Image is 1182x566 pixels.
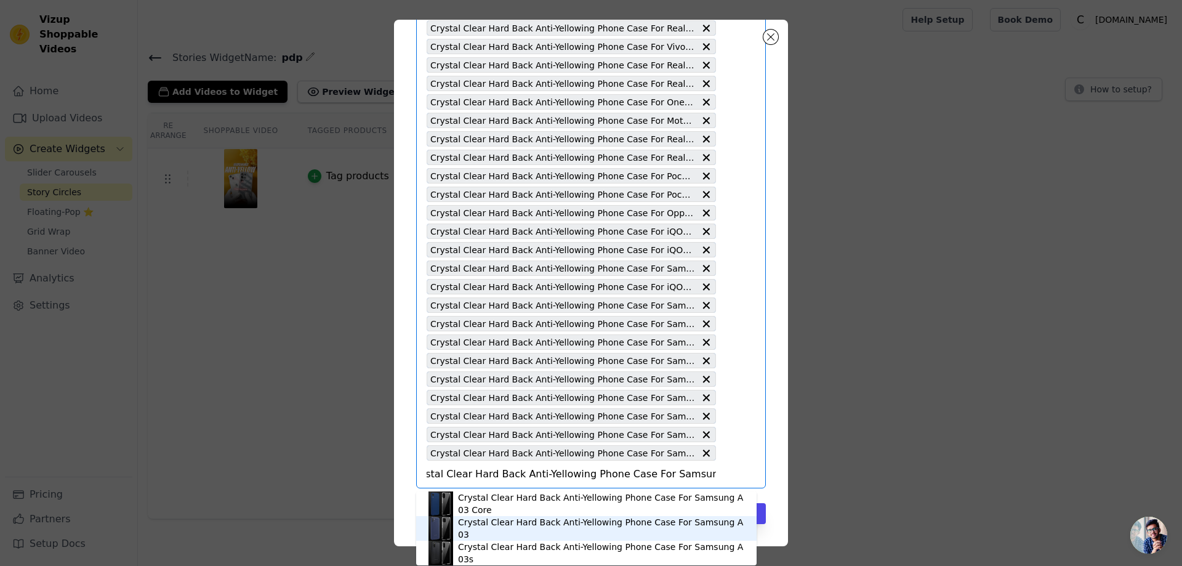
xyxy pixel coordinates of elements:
[430,390,695,405] span: Crystal Clear Hard Back Anti-Yellowing Phone Case For Samsung A72 5G
[430,113,695,127] span: Crystal Clear Hard Back Anti-Yellowing Phone Case For Motorola RAZR 50 Ultra 5G
[430,169,695,183] span: Crystal Clear Hard Back Anti-Yellowing Phone Case For Poco X3 Pro 4G
[430,298,695,312] span: Crystal Clear Hard Back Anti-Yellowing Phone Case For Samsung F02
[430,261,695,275] span: Crystal Clear Hard Back Anti-Yellowing Phone Case For Samsung M05
[430,409,695,423] span: Crystal Clear Hard Back Anti-Yellowing Phone Case For Samsung A56 5G
[430,280,695,294] span: Crystal Clear Hard Back Anti-Yellowing Phone Case For iQOO Z5
[428,516,453,541] img: product thumbnail
[430,243,695,257] span: Crystal Clear Hard Back Anti-Yellowing Phone Case For iQOO 9 SE 5G
[430,317,695,331] span: Crystal Clear Hard Back Anti-Yellowing Phone Case For Samsung M02
[763,30,778,44] button: Close modal
[430,354,695,368] span: Crystal Clear Hard Back Anti-Yellowing Phone Case For Samsung M02s
[430,58,695,72] span: Crystal Clear Hard Back Anti-Yellowing Phone Case For Realme 14 Pro 5G
[428,541,453,565] img: product thumbnail
[430,95,695,109] span: Crystal Clear Hard Back Anti-Yellowing Phone Case For OnePlus 13R 5G
[430,372,695,386] span: Crystal Clear Hard Back Anti-Yellowing Phone Case For Samsung A02s
[458,491,744,516] div: Crystal Clear Hard Back Anti-Yellowing Phone Case For Samsung A03 Core
[458,516,744,541] div: Crystal Clear Hard Back Anti-Yellowing Phone Case For Samsung A03
[458,541,744,565] div: Crystal Clear Hard Back Anti-Yellowing Phone Case For Samsung A03s
[428,491,453,516] img: product thumbnail
[430,39,695,54] span: Crystal Clear Hard Back Anti-Yellowing Phone Case For Vivo Y29 5G
[430,150,695,164] span: Crystal Clear Hard Back Anti-Yellowing Phone Case For Realme GT 2 Pro
[430,446,695,460] span: Crystal Clear Hard Back Anti-Yellowing Phone Case For Samsung A03s
[430,206,695,220] span: Crystal Clear Hard Back Anti-Yellowing Phone Case For Oppo Find X8 5G
[430,187,695,201] span: Crystal Clear Hard Back Anti-Yellowing Phone Case For Poco X3 4G
[430,335,695,349] span: Crystal Clear Hard Back Anti-Yellowing Phone Case For Samsung F02s
[1130,517,1167,554] div: Open chat
[430,76,695,91] span: Crystal Clear Hard Back Anti-Yellowing Phone Case For Realme 14 Pro Plus 5G
[430,427,695,442] span: Crystal Clear Hard Back Anti-Yellowing Phone Case For Samsung A26 5G
[430,132,695,146] span: Crystal Clear Hard Back Anti-Yellowing Phone Case For Realme GT 7 Pro 5G
[430,21,695,35] span: Crystal Clear Hard Back Anti-Yellowing Phone Case For Realme 13 Pro 5G
[430,224,695,238] span: Crystal Clear Hard Back Anti-Yellowing Phone Case For iQOO 13 5G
